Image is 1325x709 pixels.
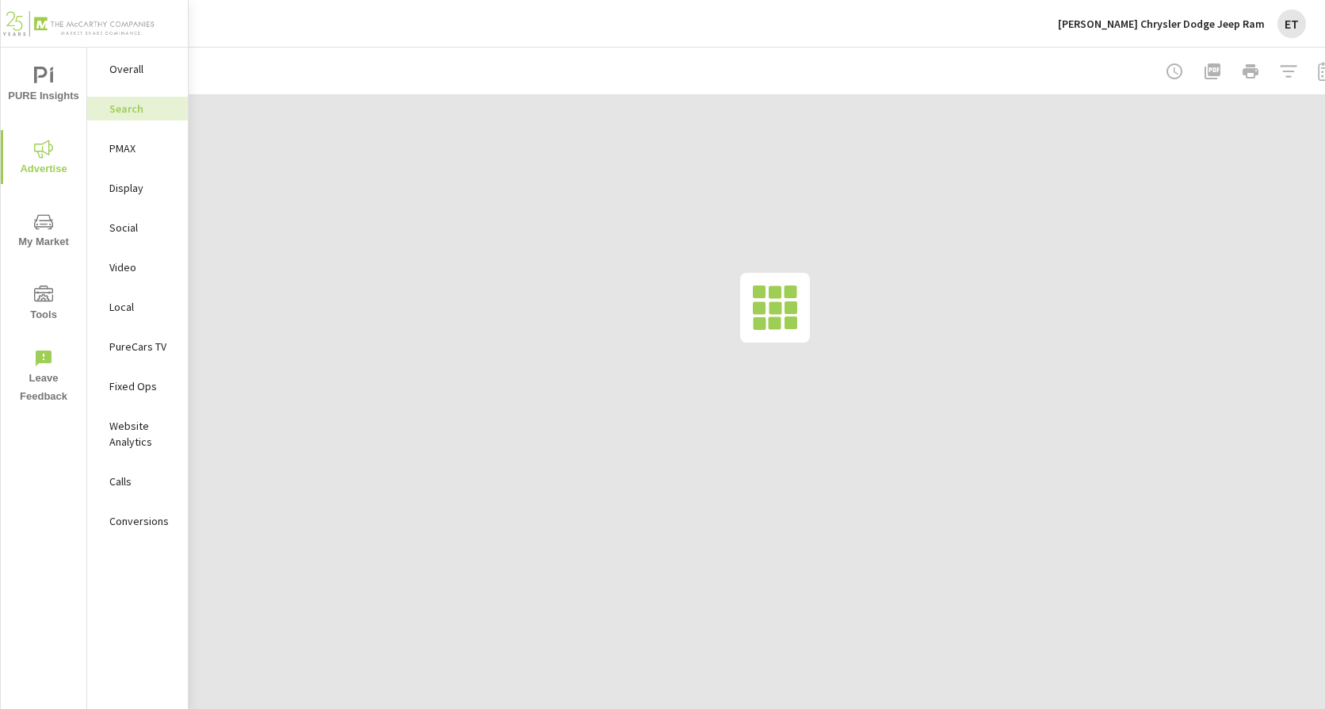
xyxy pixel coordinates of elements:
[1058,17,1265,31] p: [PERSON_NAME] Chrysler Dodge Jeep Ram
[87,216,188,240] div: Social
[109,259,175,275] p: Video
[6,349,82,406] span: Leave Feedback
[109,299,175,315] p: Local
[1277,10,1306,38] div: ET
[109,101,175,117] p: Search
[87,136,188,160] div: PMAX
[6,140,82,178] span: Advertise
[87,57,188,81] div: Overall
[109,140,175,156] p: PMAX
[109,220,175,236] p: Social
[109,473,175,489] p: Calls
[109,378,175,394] p: Fixed Ops
[87,295,188,319] div: Local
[6,67,82,105] span: PURE Insights
[6,213,82,251] span: My Market
[87,469,188,493] div: Calls
[1,48,86,412] div: nav menu
[87,255,188,279] div: Video
[87,414,188,454] div: Website Analytics
[87,509,188,533] div: Conversions
[109,61,175,77] p: Overall
[87,97,188,121] div: Search
[109,180,175,196] p: Display
[6,286,82,324] span: Tools
[87,335,188,358] div: PureCars TV
[87,176,188,200] div: Display
[109,418,175,450] p: Website Analytics
[87,374,188,398] div: Fixed Ops
[109,339,175,354] p: PureCars TV
[109,513,175,529] p: Conversions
